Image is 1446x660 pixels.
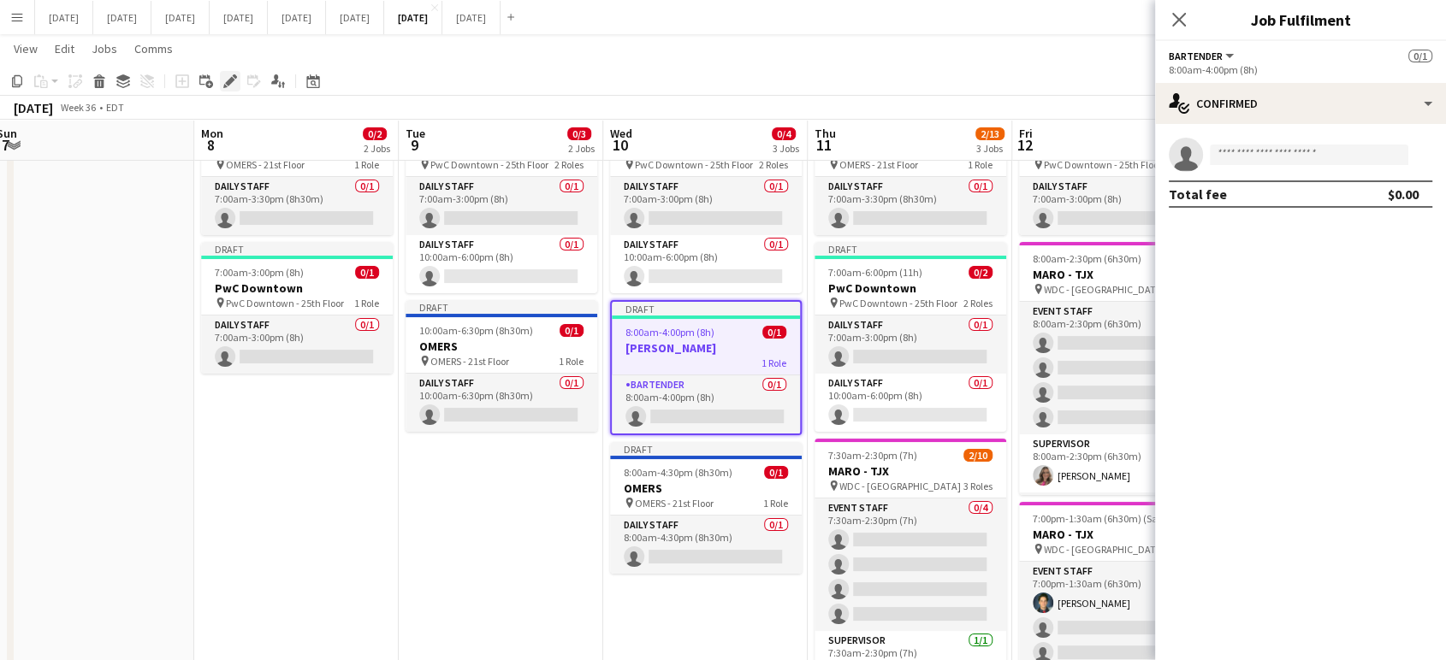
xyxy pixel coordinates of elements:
app-card-role: Daily Staff0/17:00am-3:00pm (8h) [201,315,393,374]
div: 3 Jobs [773,142,799,155]
div: Draft7:00am-3:30pm (8h30m)0/1OMERS OMERS - 21st Floor1 RoleDaily Staff0/17:00am-3:30pm (8h30m) [815,103,1006,235]
button: [DATE] [326,1,384,34]
app-card-role: Daily Staff0/17:00am-3:00pm (8h) [610,177,802,235]
span: PwC Downtown - 25th Floor [635,158,753,171]
span: 1 Role [354,297,379,309]
span: 0/1 [764,466,788,479]
div: Total fee [1169,186,1227,203]
span: WDC - [GEOGRAPHIC_DATA] [1044,543,1165,556]
app-job-card: Draft7:00am-6:00pm (11h)0/2PwC Downtown PwC Downtown - 25th Floor2 RolesDaily Staff0/17:00am-3:00... [406,103,597,293]
app-card-role: Daily Staff0/110:00am-6:00pm (8h) [610,235,802,293]
div: Draft [815,242,1006,256]
div: [DATE] [14,99,53,116]
button: [DATE] [442,1,501,34]
span: Fri [1019,126,1033,141]
h3: PwC Downtown [815,280,1006,296]
a: View [7,38,44,60]
app-card-role: Event Staff0/48:00am-2:30pm (6h30m) [1019,302,1211,434]
span: 0/4 [772,127,796,140]
span: 2/10 [963,449,993,462]
span: 2 Roles [963,297,993,309]
h3: MARO - TJX [815,463,1006,479]
h3: Job Fulfilment [1155,9,1446,31]
div: Draft7:00am-3:30pm (8h30m)0/1OMERS OMERS - 21st Floor1 RoleDaily Staff0/17:00am-3:30pm (8h30m) [201,103,393,235]
span: 2/13 [975,127,1004,140]
app-job-card: 8:00am-2:30pm (6h30m)2/10MARO - TJX WDC - [GEOGRAPHIC_DATA]3 RolesEvent Staff0/48:00am-2:30pm (6h... [1019,242,1211,495]
span: 12 [1016,135,1033,155]
h3: PwC Downtown [201,280,393,296]
app-job-card: Draft10:00am-6:30pm (8h30m)0/1OMERS OMERS - 21st Floor1 RoleDaily Staff0/110:00am-6:30pm (8h30m) [406,300,597,432]
span: WDC - [GEOGRAPHIC_DATA] [839,480,961,492]
h3: [PERSON_NAME] [612,340,800,356]
span: PwC Downtown - 25th Floor [839,297,957,309]
span: 2 Roles [759,158,788,171]
span: 0/1 [1408,50,1432,62]
app-card-role: Daily Staff0/110:00am-6:00pm (8h) [406,235,597,293]
app-job-card: Draft8:00am-4:30pm (8h30m)0/1OMERS OMERS - 21st Floor1 RoleDaily Staff0/18:00am-4:30pm (8h30m) [610,442,802,574]
div: Draft7:00am-3:00pm (8h)0/1PwC Downtown PwC Downtown - 25th Floor1 RoleDaily Staff0/17:00am-3:00pm... [201,242,393,374]
span: Week 36 [56,101,99,114]
span: 10:00am-6:30pm (8h30m) [419,324,533,337]
span: 8:00am-4:00pm (8h) [625,326,714,339]
span: 0/1 [355,266,379,279]
button: Bartender [1169,50,1236,62]
span: 8 [199,135,223,155]
span: 1 Role [762,357,786,369]
span: 1 Role [763,497,788,510]
span: 8:00am-4:30pm (8h30m) [624,466,732,479]
span: 0/1 [762,326,786,339]
span: 1 Role [559,355,584,368]
span: Mon [201,126,223,141]
app-card-role: Daily Staff0/17:00am-3:30pm (8h30m) [815,177,1006,235]
div: EDT [106,101,124,114]
span: 0/2 [363,127,387,140]
h3: MARO - TJX [1019,267,1211,282]
button: [DATE] [268,1,326,34]
h3: OMERS [406,339,597,354]
span: 7:00am-3:00pm (8h) [215,266,304,279]
span: View [14,41,38,56]
app-job-card: Draft7:00am-6:00pm (11h)0/2PwC Downtown PwC Downtown - 25th Floor2 RolesDaily Staff0/17:00am-3:00... [815,242,1006,432]
span: PwC Downtown - 25th Floor [226,297,344,309]
span: Comms [134,41,173,56]
span: PwC Downtown - 25th Floor [430,158,548,171]
span: 3 Roles [963,480,993,492]
app-card-role: Daily Staff0/17:00am-3:00pm (8h) [406,177,597,235]
h3: MARO - TJX [1019,527,1211,542]
span: Jobs [92,41,117,56]
button: [DATE] [35,1,93,34]
span: OMERS - 21st Floor [430,355,509,368]
button: [DATE] [210,1,268,34]
span: 8:00am-2:30pm (6h30m) [1033,252,1141,265]
span: 2 Roles [554,158,584,171]
span: Bartender [1169,50,1223,62]
span: 7:30am-2:30pm (7h) [828,449,917,462]
app-card-role: Daily Staff0/18:00am-4:30pm (8h30m) [610,516,802,574]
span: OMERS - 21st Floor [839,158,918,171]
div: Draft [201,242,393,256]
app-card-role: Daily Staff0/17:00am-3:00pm (8h) [815,315,1006,374]
a: Jobs [85,38,124,60]
span: Wed [610,126,632,141]
div: Draft7:00am-3:00pm (8h)0/1PwC Downtown PwC Downtown - 25th Floor1 RoleDaily Staff0/17:00am-3:00pm... [1019,103,1211,235]
button: [DATE] [93,1,151,34]
app-job-card: Draft7:00am-6:00pm (11h)0/2PwC Downtown PwC Downtown - 25th Floor2 RolesDaily Staff0/17:00am-3:00... [610,103,802,293]
span: Tue [406,126,425,141]
app-card-role: Daily Staff0/17:00am-3:30pm (8h30m) [201,177,393,235]
span: WDC - [GEOGRAPHIC_DATA] [1044,283,1165,296]
app-job-card: Draft8:00am-4:00pm (8h)0/1[PERSON_NAME]1 RoleBartender0/18:00am-4:00pm (8h) [610,300,802,435]
app-card-role: Event Staff0/47:30am-2:30pm (7h) [815,498,1006,631]
span: PwC Downtown - 25th Floor [1044,158,1162,171]
app-card-role: Daily Staff0/110:00am-6:30pm (8h30m) [406,374,597,432]
div: 2 Jobs [568,142,595,155]
span: 7:00am-6:00pm (11h) [828,266,922,279]
button: [DATE] [151,1,210,34]
span: 9 [403,135,425,155]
